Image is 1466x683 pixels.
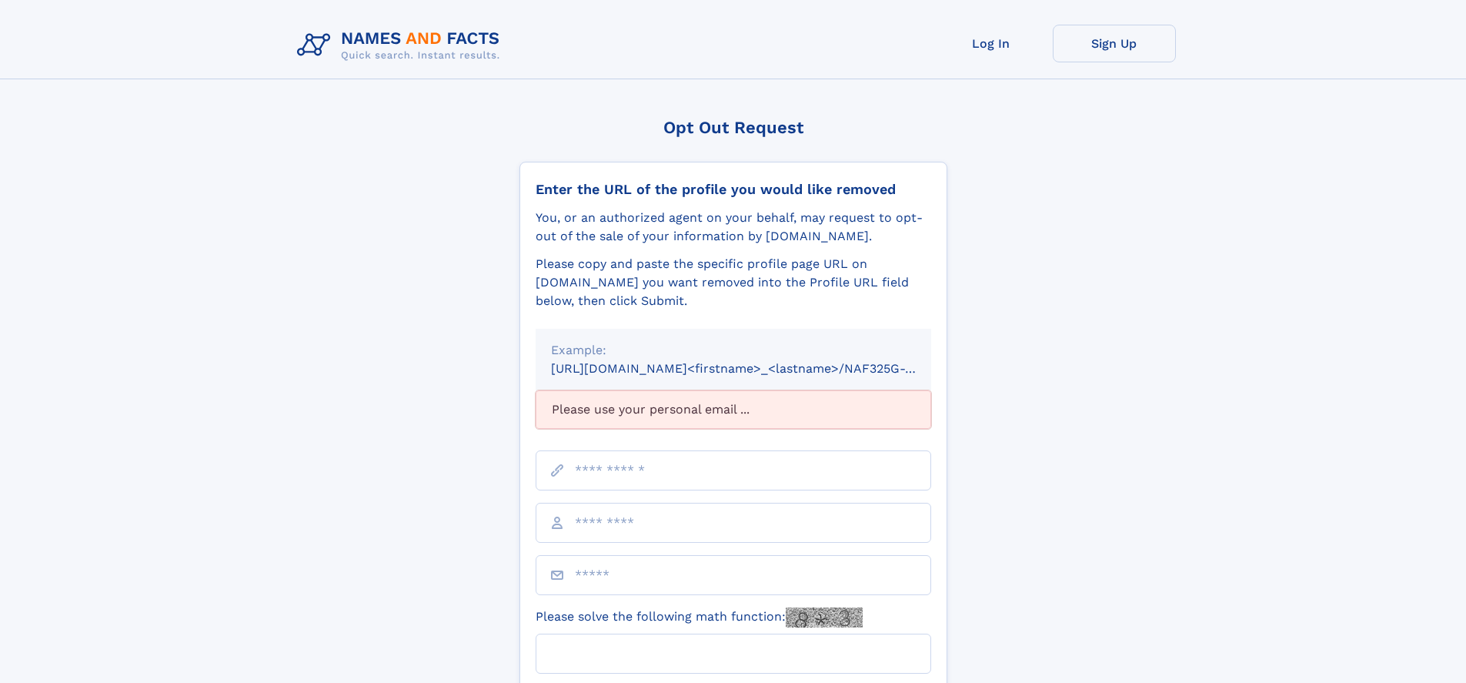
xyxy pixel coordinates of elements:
div: Please copy and paste the specific profile page URL on [DOMAIN_NAME] you want removed into the Pr... [536,255,931,310]
div: Opt Out Request [519,118,947,137]
small: [URL][DOMAIN_NAME]<firstname>_<lastname>/NAF325G-xxxxxxxx [551,361,960,376]
div: Example: [551,341,916,360]
div: Please use your personal email ... [536,390,931,429]
a: Log In [930,25,1053,62]
label: Please solve the following math function: [536,608,863,628]
img: Logo Names and Facts [291,25,513,66]
div: Enter the URL of the profile you would like removed [536,181,931,198]
div: You, or an authorized agent on your behalf, may request to opt-out of the sale of your informatio... [536,209,931,246]
a: Sign Up [1053,25,1176,62]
